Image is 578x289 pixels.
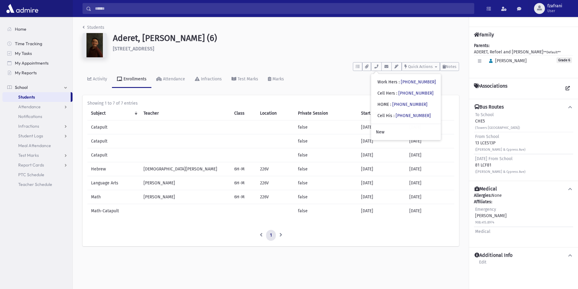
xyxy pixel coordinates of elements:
b: Affiliates: [474,199,492,204]
a: Infractions [2,121,73,131]
span: Grade 6 [556,57,572,63]
small: (Towers [GEOGRAPHIC_DATA]) [475,126,520,130]
div: 81 LCF81 [475,156,526,175]
span: Infractions [18,123,39,129]
td: Math [87,190,140,204]
div: Infractions [200,76,222,82]
span: From School [475,134,499,139]
span: PTC Schedule [18,172,44,177]
a: Marks [263,71,289,88]
div: Cell His [377,113,431,119]
td: 6H-M [231,176,256,190]
a: Student Logs [2,131,73,141]
td: [DATE] [357,176,406,190]
a: [PHONE_NUMBER] [401,79,436,85]
span: : [399,79,400,85]
div: None [474,192,573,242]
button: Quick Actions [402,62,440,71]
td: Catapult [87,148,140,162]
td: false [294,134,357,148]
span: Time Tracking [15,41,42,46]
span: : [396,91,397,96]
span: Emergency [475,207,496,212]
a: Infractions [190,71,227,88]
td: Catapult [87,120,140,134]
td: false [294,190,357,204]
a: Teacher Schedule [2,180,73,189]
a: My Tasks [2,49,73,58]
div: Showing 1 to 7 of 7 entries [87,100,454,106]
b: Parents: [474,43,489,48]
div: [PERSON_NAME] [475,206,507,225]
div: HOME [377,101,428,108]
span: Notes [446,64,456,69]
td: [PERSON_NAME] [140,176,231,190]
h4: Family [474,32,494,38]
td: [DATE] [406,162,454,176]
span: Medical [475,229,490,234]
div: ADERET, Refoel and [PERSON_NAME] [474,42,573,73]
span: My Reports [15,70,37,76]
nav: breadcrumb [83,24,104,33]
td: [DATE] [406,204,454,218]
span: Meal Attendance [18,143,51,148]
td: [DATE] [357,148,406,162]
span: User [547,8,562,13]
td: Catapult [87,134,140,148]
a: [PHONE_NUMBER] [392,102,428,107]
th: Start Date [357,106,406,120]
a: PTC Schedule [2,170,73,180]
span: Students [18,94,35,100]
small: ([PERSON_NAME] & Cypress Ave) [475,170,526,174]
span: To School [475,112,494,117]
td: [DATE] [357,120,406,134]
td: Language Arts [87,176,140,190]
td: false [294,120,357,134]
a: Students [83,25,104,30]
a: Enrollments [112,71,151,88]
span: Teacher Schedule [18,182,52,187]
a: Test Marks [227,71,263,88]
div: Attendance [162,76,185,82]
a: Attendance [151,71,190,88]
td: 226V [256,190,294,204]
td: [DATE] [357,134,406,148]
a: School [2,82,73,92]
span: [PERSON_NAME] [486,58,527,63]
small: 908.415.8974 [475,220,494,224]
span: Attendance [18,104,41,109]
input: Search [91,3,474,14]
button: Medical [474,186,573,192]
a: [PHONE_NUMBER] [398,91,434,96]
th: Location [256,106,294,120]
td: [DEMOGRAPHIC_DATA][PERSON_NAME] [140,162,231,176]
a: Students [2,92,71,102]
span: Home [15,26,26,32]
a: Activity [83,71,112,88]
span: : [390,102,391,107]
td: Hebrew [87,162,140,176]
div: Cell Hers [377,90,434,96]
a: New [371,126,441,138]
span: My Tasks [15,51,32,56]
div: Activity [92,76,107,82]
td: false [294,148,357,162]
td: [PERSON_NAME] [140,190,231,204]
span: Report Cards [18,162,44,168]
a: Report Cards [2,160,73,170]
td: [DATE] [357,162,406,176]
div: Test Marks [236,76,258,82]
td: [DATE] [406,148,454,162]
b: Allergies: [474,193,492,198]
span: : [394,113,394,118]
a: Home [2,24,73,34]
span: fzafrani [547,4,562,8]
td: [DATE] [357,204,406,218]
td: 6H-M [231,190,256,204]
a: [PHONE_NUMBER] [396,113,431,118]
h1: Aderet, [PERSON_NAME] (6) [113,33,459,43]
span: Student Logs [18,133,43,139]
td: [DATE] [406,190,454,204]
div: 13 LCES13P [475,133,526,153]
div: Marks [271,76,284,82]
